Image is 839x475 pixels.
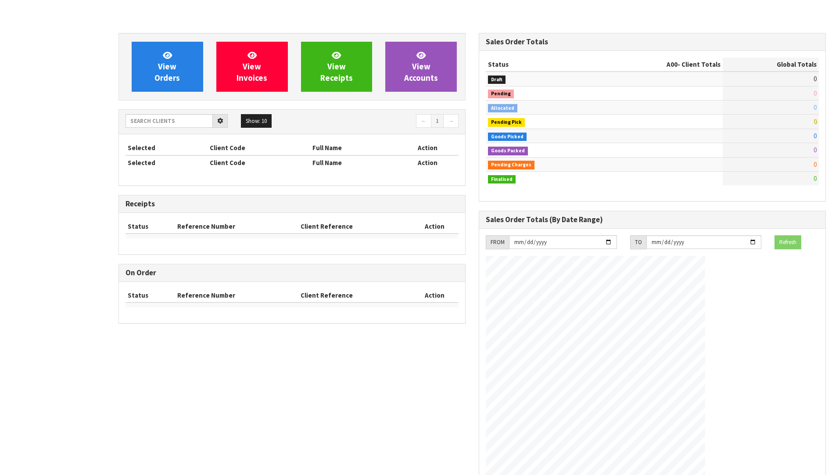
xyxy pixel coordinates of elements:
nav: Page navigation [298,114,459,130]
span: Allocated [488,104,517,113]
th: Full Name [310,155,397,169]
span: 0 [814,89,817,97]
a: ← [416,114,431,128]
a: ViewAccounts [385,42,457,92]
h3: On Order [125,269,459,277]
th: Reference Number [175,288,298,302]
span: 0 [814,146,817,154]
span: 0 [814,132,817,140]
span: View Orders [154,50,180,83]
span: View Accounts [404,50,438,83]
button: Refresh [774,235,801,249]
th: Client Reference [298,288,411,302]
div: FROM [486,235,509,249]
span: 0 [814,117,817,126]
th: Action [411,220,459,234]
h3: Receipts [125,200,459,208]
th: Action [397,155,459,169]
span: 0 [814,103,817,112]
span: Goods Picked [488,133,527,141]
input: Search clients [125,114,213,128]
th: Reference Number [175,220,298,234]
th: Action [411,288,459,302]
span: Pending [488,90,514,98]
th: Selected [125,141,208,155]
th: Status [125,288,175,302]
th: Global Totals [723,58,819,72]
th: Status [125,220,175,234]
h3: Sales Order Totals (By Date Range) [486,216,819,224]
a: ViewInvoices [216,42,288,92]
th: Selected [125,155,208,169]
span: View Invoices [237,50,267,83]
a: ViewReceipts [301,42,373,92]
span: Goods Packed [488,147,528,155]
span: 0 [814,174,817,183]
th: Status [486,58,596,72]
th: Action [397,141,459,155]
span: Pending Charges [488,161,534,169]
a: → [443,114,459,128]
span: A00 [667,60,678,68]
span: Pending Pick [488,118,525,127]
th: - Client Totals [596,58,723,72]
a: 1 [431,114,444,128]
span: Finalised [488,175,516,184]
th: Client Code [208,141,310,155]
span: View Receipts [320,50,353,83]
h3: Sales Order Totals [486,38,819,46]
button: Show: 10 [241,114,272,128]
span: Draft [488,76,506,84]
span: 0 [814,75,817,83]
a: ViewOrders [132,42,203,92]
th: Full Name [310,141,397,155]
th: Client Reference [298,220,411,234]
span: 0 [814,160,817,169]
th: Client Code [208,155,310,169]
div: TO [630,235,646,249]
